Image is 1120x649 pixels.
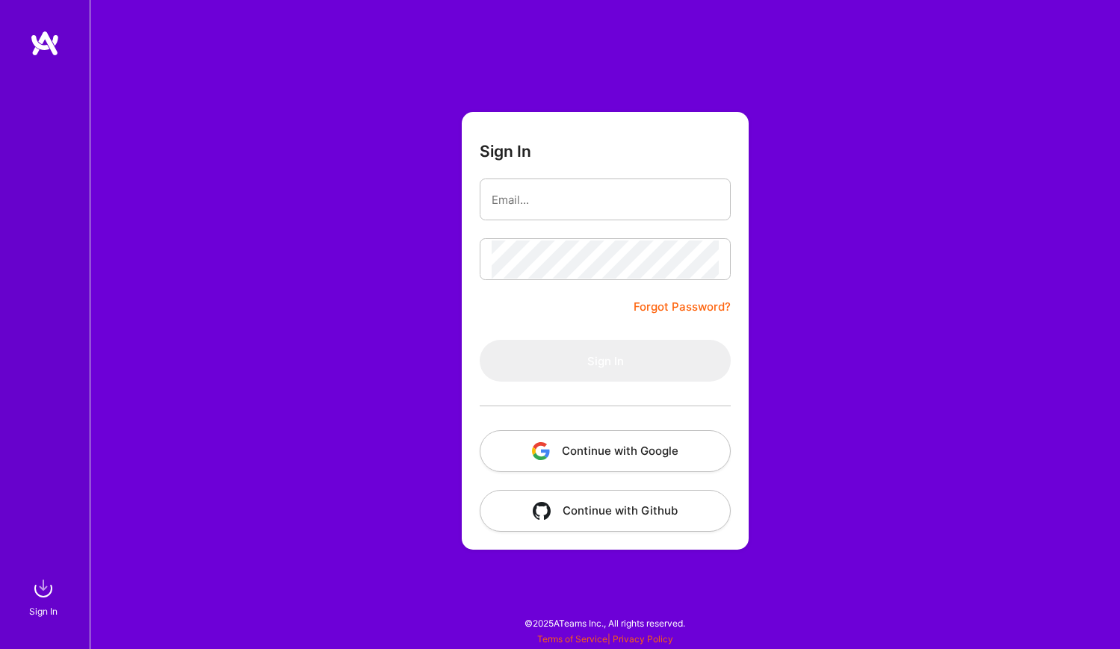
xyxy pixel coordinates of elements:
[29,603,58,619] div: Sign In
[532,442,550,460] img: icon
[634,298,731,316] a: Forgot Password?
[90,604,1120,642] div: © 2025 ATeams Inc., All rights reserved.
[492,181,719,219] input: Email...
[533,502,551,520] img: icon
[537,633,673,645] span: |
[613,633,673,645] a: Privacy Policy
[28,574,58,603] img: sign in
[537,633,607,645] a: Terms of Service
[480,340,731,382] button: Sign In
[480,430,731,472] button: Continue with Google
[30,30,60,57] img: logo
[480,490,731,532] button: Continue with Github
[480,142,531,161] h3: Sign In
[31,574,58,619] a: sign inSign In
